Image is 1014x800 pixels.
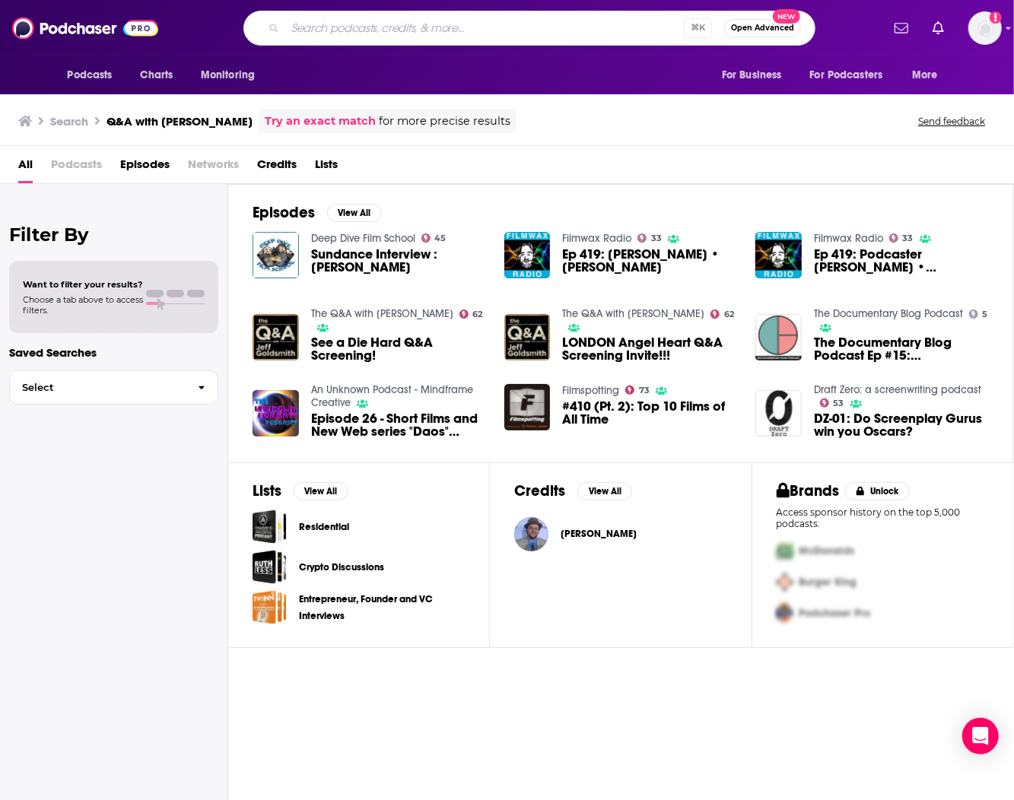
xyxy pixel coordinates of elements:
[311,412,486,438] a: Episode 26 - Short Films and New Web series "Daos" begins!
[253,314,299,360] img: See a Die Hard Q&A Screening!
[968,11,1002,45] button: Show profile menu
[23,294,143,316] span: Choose a tab above to access filters.
[106,114,253,129] h3: Q&A with [PERSON_NAME]
[514,481,632,500] a: CreditsView All
[12,14,158,43] a: Podchaser - Follow, Share and Rate Podcasts
[514,481,565,500] h2: Credits
[51,152,102,183] span: Podcasts
[131,61,183,90] a: Charts
[814,412,989,438] a: DZ-01: Do Screenplay Gurus win you Oscars?
[50,114,88,129] h3: Search
[299,519,349,535] a: Residential
[10,383,186,392] span: Select
[459,310,483,319] a: 62
[968,11,1002,45] span: Logged in as shubbardidpr
[253,232,299,278] img: Sundance Interview : Jeff Goldsmith
[327,204,382,222] button: View All
[755,314,802,360] img: The Documentary Blog Podcast Ep #15: Sundance/Slamdance 2012 Re-Cap
[637,233,662,243] a: 33
[243,11,815,46] div: Search podcasts, credits, & more...
[299,591,465,624] a: Entrepreneur, Founder and VC Interviews
[773,9,800,24] span: New
[639,387,650,394] span: 73
[651,235,662,242] span: 33
[962,718,999,754] div: Open Intercom Messenger
[253,390,299,437] a: Episode 26 - Short Films and New Web series "Daos" begins!
[253,550,287,584] a: Crypto Discussions
[731,24,794,32] span: Open Advanced
[434,235,446,242] span: 45
[201,65,255,86] span: Monitoring
[504,232,551,278] img: Ep 419: Jeff Goldsmith • Lisanne Skyler
[834,400,844,407] span: 53
[379,113,510,130] span: for more precise results
[814,336,989,362] a: The Documentary Blog Podcast Ep #15: Sundance/Slamdance 2012 Re-Cap
[814,307,963,320] a: The Documentary Blog Podcast
[190,61,275,90] button: open menu
[562,248,737,274] a: Ep 419: Jeff Goldsmith • Lisanne Skyler
[253,203,315,222] h2: Episodes
[253,481,348,500] a: ListsView All
[711,61,801,90] button: open menu
[912,65,938,86] span: More
[771,567,799,598] img: Second Pro Logo
[625,386,650,395] a: 73
[914,115,990,128] button: Send feedback
[257,152,297,183] a: Credits
[710,310,734,319] a: 62
[311,336,486,362] span: See a Die Hard Q&A Screening!
[562,248,737,274] span: Ep 419: [PERSON_NAME] • [PERSON_NAME]
[311,307,453,320] a: The Q&A with Jeff Goldsmith
[561,528,637,540] span: [PERSON_NAME]
[120,152,170,183] span: Episodes
[814,248,989,274] a: Ep 419: Podcaster Jeff Goldsmith • Filmmaker Lisanne Skyler
[299,559,384,576] a: Crypto Discussions
[504,384,551,430] img: #410 (Pt. 2): Top 10 Films of All Time
[18,152,33,183] a: All
[983,311,988,318] span: 5
[814,383,981,396] a: Draft Zero: a screenwriting podcast
[901,61,957,90] button: open menu
[23,279,143,290] span: Want to filter your results?
[777,481,840,500] h2: Brands
[253,481,281,500] h2: Lists
[724,19,801,37] button: Open AdvancedNew
[562,232,631,245] a: Filmwax Radio
[577,482,632,500] button: View All
[253,203,382,222] a: EpisodesView All
[724,311,734,318] span: 62
[903,235,914,242] span: 33
[514,517,548,551] a: Jeff Goldsmith
[9,345,218,360] p: Saved Searches
[562,336,737,362] span: LONDON Angel Heart Q&A Screening Invite!!!
[755,232,802,278] img: Ep 419: Podcaster Jeff Goldsmith • Filmmaker Lisanne Skyler
[771,535,799,567] img: First Pro Logo
[253,510,287,544] a: Residential
[141,65,173,86] span: Charts
[504,314,551,360] img: LONDON Angel Heart Q&A Screening Invite!!!
[990,11,1002,24] svg: Add a profile image
[927,15,950,41] a: Show notifications dropdown
[9,224,218,246] h2: Filter By
[311,383,473,409] a: An Unknown Podcast - Mindframe Creative
[800,61,905,90] button: open menu
[799,607,871,620] span: Podchaser Pro
[755,390,802,437] img: DZ-01: Do Screenplay Gurus win you Oscars?
[315,152,338,183] a: Lists
[57,61,132,90] button: open menu
[561,528,637,540] a: Jeff Goldsmith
